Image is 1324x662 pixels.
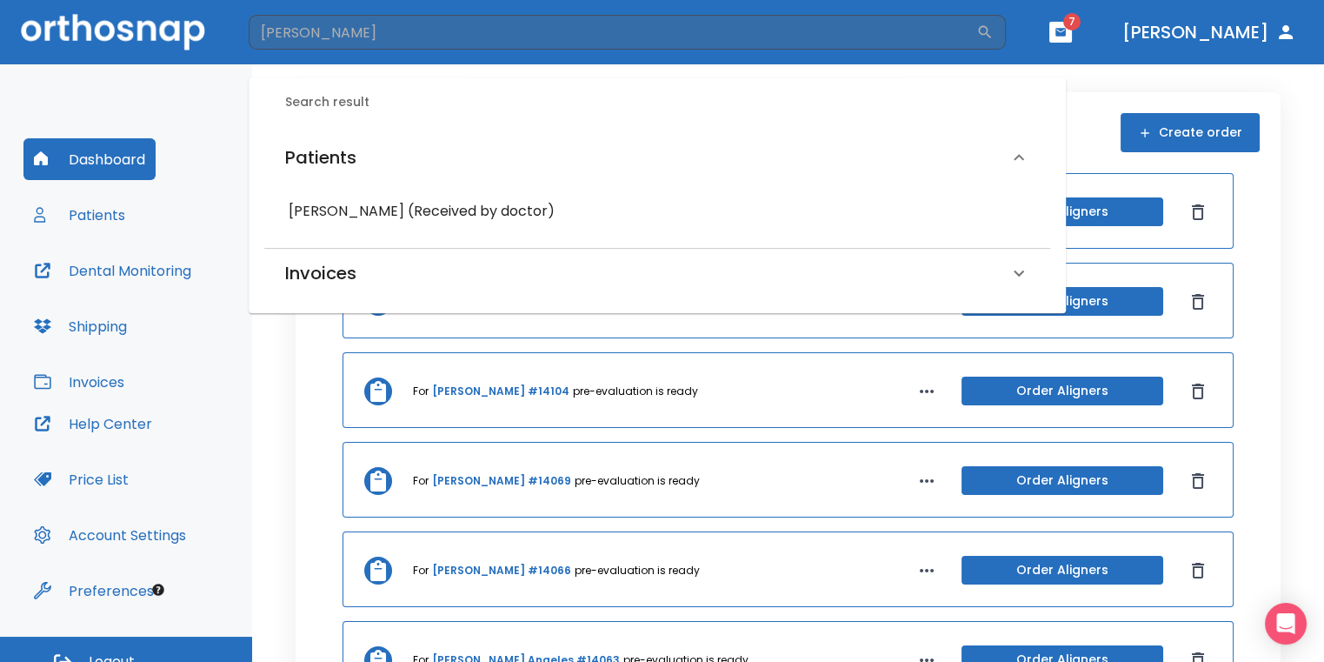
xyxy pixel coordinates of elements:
[285,144,356,171] h6: Patients
[150,582,166,598] div: Tooltip anchor
[961,377,1163,405] button: Order Aligners
[23,361,135,403] button: Invoices
[23,305,137,347] button: Shipping
[961,556,1163,585] button: Order Aligners
[264,249,1050,298] div: Invoices
[289,199,1026,224] h6: [PERSON_NAME] (Received by doctor)
[1184,467,1212,495] button: Dismiss
[1184,288,1212,316] button: Dismiss
[23,570,164,612] button: Preferences
[573,384,698,399] p: pre-evaluation is ready
[432,384,569,399] a: [PERSON_NAME] #14104
[1184,557,1212,585] button: Dismiss
[23,250,202,291] button: Dental Monitoring
[23,194,136,236] button: Patients
[413,384,429,399] p: For
[432,473,571,489] a: [PERSON_NAME] #14069
[21,14,205,50] img: Orthosnap
[1184,378,1212,405] button: Dismiss
[413,473,429,489] p: For
[961,466,1163,495] button: Order Aligners
[575,563,700,578] p: pre-evaluation is ready
[285,93,1050,112] h6: Search result
[1184,198,1212,226] button: Dismiss
[23,458,139,500] button: Price List
[23,403,163,445] button: Help Center
[249,15,976,50] input: Search by Patient Name or Case #
[1115,17,1303,48] button: [PERSON_NAME]
[264,126,1050,189] div: Patients
[1121,113,1260,152] button: Create order
[23,514,196,556] button: Account Settings
[413,563,429,578] p: For
[1063,13,1081,30] span: 7
[23,138,156,180] button: Dashboard
[285,259,356,287] h6: Invoices
[432,563,571,578] a: [PERSON_NAME] #14066
[1265,603,1307,645] div: Open Intercom Messenger
[575,473,700,489] p: pre-evaluation is ready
